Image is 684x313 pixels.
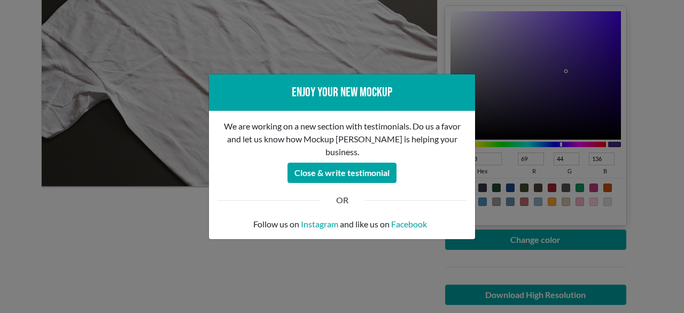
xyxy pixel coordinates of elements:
a: Close & write testimonial [287,164,397,174]
p: We are working on a new section with testimonials. Do us a favor and let us know how Mockup [PERS... [217,120,467,158]
button: Close & write testimonial [287,163,397,183]
div: Enjoy your new mockup [217,83,467,102]
div: OR [328,194,356,207]
a: Instagram [301,218,338,231]
a: Facebook [391,218,427,231]
p: Follow us on and like us on [217,218,467,231]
